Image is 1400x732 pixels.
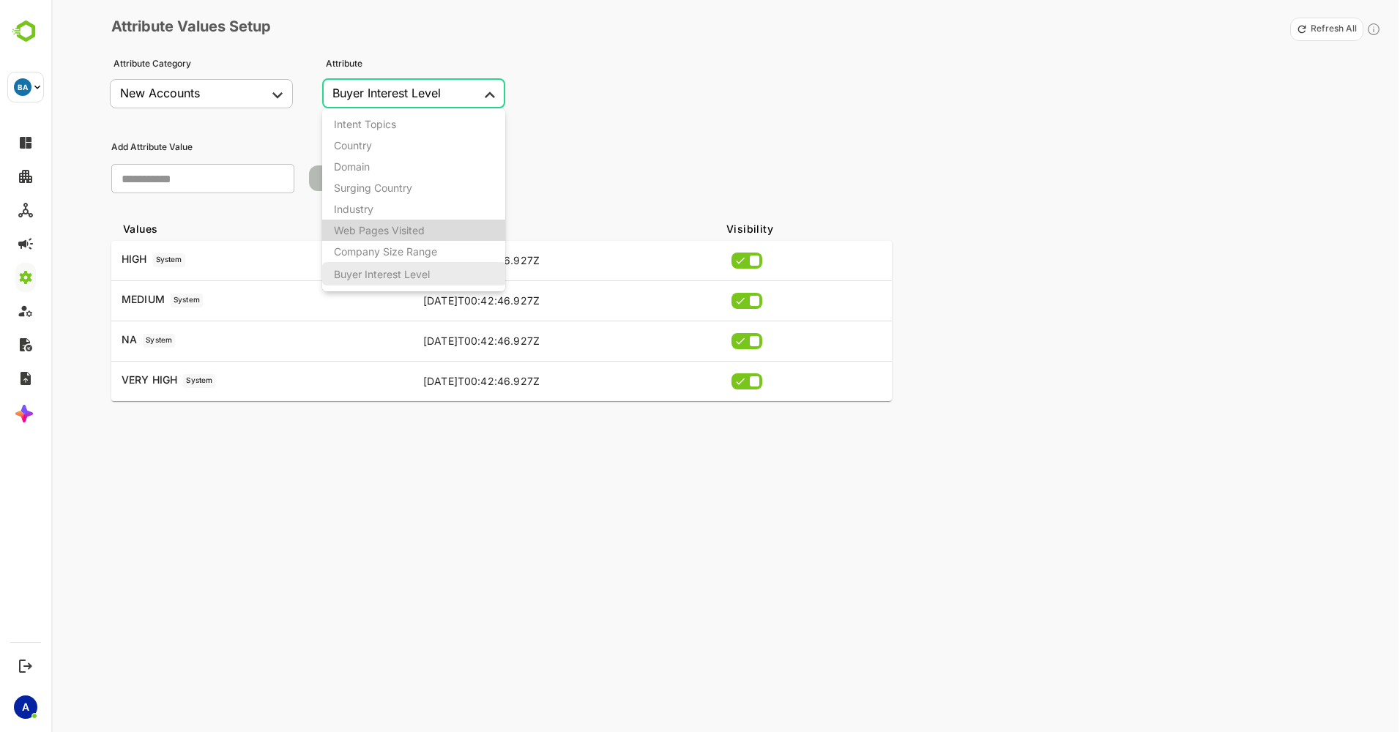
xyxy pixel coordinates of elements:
div: Country [334,139,372,152]
div: Domain [334,160,370,173]
div: Company Size Range [334,245,437,258]
div: Web Pages Visited [334,224,425,236]
div: Industry [334,203,373,215]
div: Intent Topics [334,118,396,130]
div: Buyer Interest Level [334,268,430,280]
div: Surging Country [334,182,412,194]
